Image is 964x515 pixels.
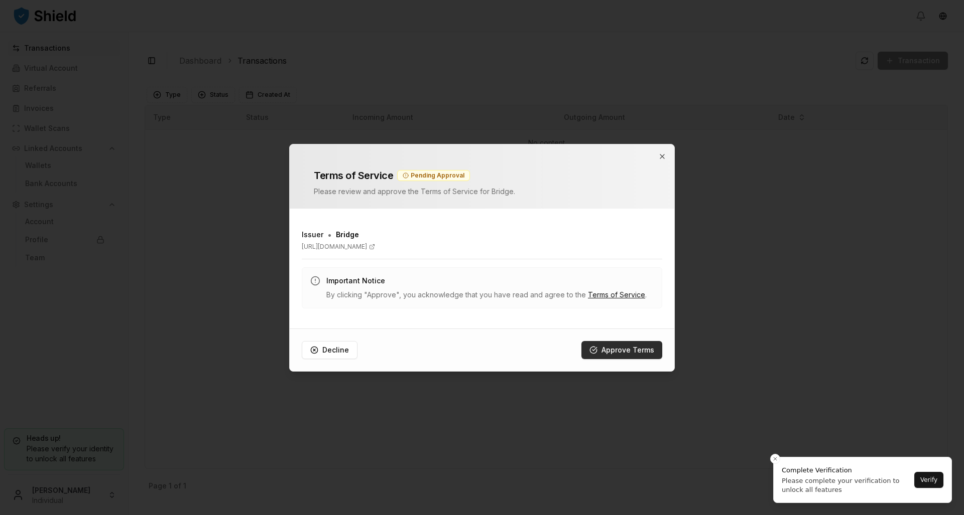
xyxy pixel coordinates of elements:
[314,168,393,183] h2: Terms of Service
[326,276,647,286] h3: Important Notice
[302,243,662,251] a: [URL][DOMAIN_NAME]
[588,290,645,299] a: Terms of Service
[327,229,332,241] span: •
[581,341,662,359] button: Approve Terms
[302,341,357,359] button: Decline
[314,187,650,197] p: Please review and approve the Terms of Service for Bridge .
[336,230,359,240] span: Bridge
[326,290,647,300] p: By clicking "Approve", you acknowledge that you have read and agree to the .
[302,230,323,240] h3: Issuer
[397,170,470,181] div: Pending Approval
